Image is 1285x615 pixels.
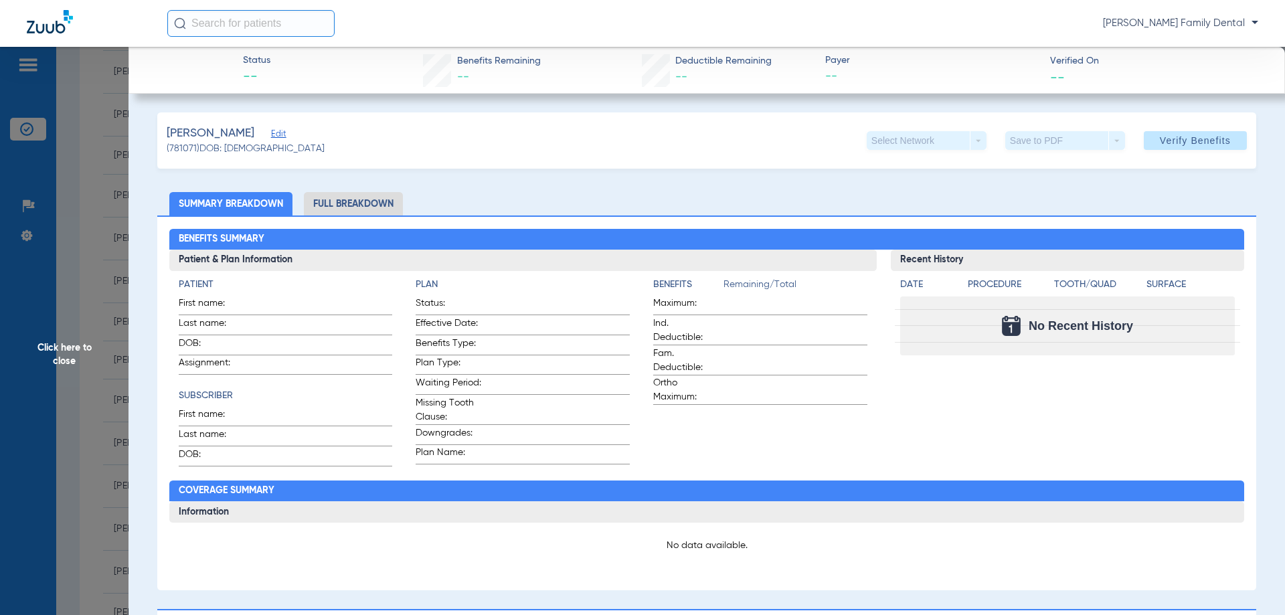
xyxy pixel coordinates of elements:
h4: Tooth/Quad [1054,278,1142,292]
span: Waiting Period: [416,376,481,394]
span: -- [825,68,1039,85]
h4: Surface [1146,278,1235,292]
span: Status [243,54,270,68]
h2: Coverage Summary [169,480,1245,502]
h4: Plan [416,278,630,292]
span: Last name: [179,317,244,335]
span: Benefits Type: [416,337,481,355]
p: No data available. [179,539,1235,552]
span: Ortho Maximum: [653,376,719,404]
span: Benefits Remaining [457,54,541,68]
h3: Recent History [891,250,1245,271]
h4: Subscriber [179,389,393,403]
span: Missing Tooth Clause: [416,396,481,424]
span: No Recent History [1029,319,1133,333]
app-breakdown-title: Benefits [653,278,723,296]
li: Full Breakdown [304,192,403,215]
h4: Date [900,278,956,292]
span: Remaining/Total [723,278,867,296]
span: [PERSON_NAME] Family Dental [1103,17,1258,30]
img: Calendar [1002,316,1021,336]
li: Summary Breakdown [169,192,292,215]
span: Ind. Deductible: [653,317,719,345]
img: Search Icon [174,17,186,29]
span: Fam. Deductible: [653,347,719,375]
span: First name: [179,408,244,426]
app-breakdown-title: Procedure [968,278,1049,296]
span: [PERSON_NAME] [167,125,254,142]
app-breakdown-title: Surface [1146,278,1235,296]
span: -- [457,71,469,83]
span: (781071) DOB: [DEMOGRAPHIC_DATA] [167,142,325,156]
span: -- [243,68,270,87]
span: Plan Type: [416,356,481,374]
span: DOB: [179,337,244,355]
h4: Procedure [968,278,1049,292]
span: First name: [179,296,244,315]
span: Edit [271,129,283,142]
span: Deductible Remaining [675,54,772,68]
iframe: Chat Widget [1218,551,1285,615]
span: Payer [825,54,1039,68]
input: Search for patients [167,10,335,37]
app-breakdown-title: Date [900,278,956,296]
span: -- [1050,70,1065,84]
span: Plan Name: [416,446,481,464]
h4: Benefits [653,278,723,292]
button: Verify Benefits [1144,131,1247,150]
span: Verified On [1050,54,1264,68]
span: -- [675,71,687,83]
h4: Patient [179,278,393,292]
app-breakdown-title: Tooth/Quad [1054,278,1142,296]
img: Zuub Logo [27,10,73,33]
span: Assignment: [179,356,244,374]
span: Status: [416,296,481,315]
h3: Patient & Plan Information [169,250,877,271]
span: DOB: [179,448,244,466]
span: Last name: [179,428,244,446]
span: Verify Benefits [1160,135,1231,146]
span: Maximum: [653,296,719,315]
span: Effective Date: [416,317,481,335]
h2: Benefits Summary [169,229,1245,250]
h3: Information [169,501,1245,523]
span: Downgrades: [416,426,481,444]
